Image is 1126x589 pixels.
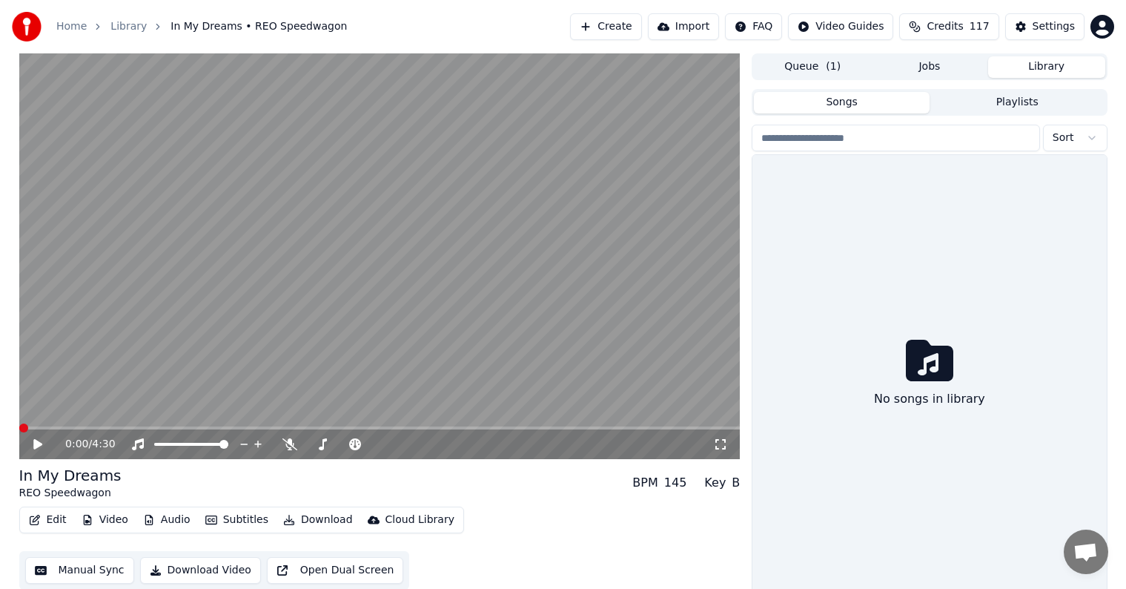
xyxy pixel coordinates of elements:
span: 4:30 [92,437,115,452]
span: Sort [1053,131,1074,145]
span: In My Dreams • REO Speedwagon [170,19,347,34]
div: BPM [632,474,658,492]
button: Edit [23,510,73,530]
button: Songs [754,92,930,113]
div: Settings [1033,19,1075,34]
button: Subtitles [199,510,274,530]
button: Download Video [140,557,261,584]
button: Jobs [871,56,988,78]
nav: breadcrumb [56,19,347,34]
a: Library [110,19,147,34]
img: youka [12,12,42,42]
div: In My Dreams [19,465,122,486]
div: B [732,474,740,492]
div: 145 [664,474,687,492]
button: Playlists [930,92,1105,113]
button: Video Guides [788,13,893,40]
a: Home [56,19,87,34]
button: Manual Sync [25,557,134,584]
button: Video [76,510,134,530]
div: Cloud Library [385,513,454,527]
button: Credits117 [899,13,999,40]
button: Library [988,56,1105,78]
div: REO Speedwagon [19,486,122,501]
button: Settings [1005,13,1084,40]
span: 0:00 [65,437,88,452]
button: Download [277,510,359,530]
button: Queue [754,56,871,78]
button: Open Dual Screen [267,557,404,584]
span: ( 1 ) [826,59,841,74]
div: No songs in library [868,384,991,414]
a: Open chat [1064,530,1108,574]
div: / [65,437,101,452]
span: 117 [970,19,990,34]
button: Import [648,13,719,40]
div: Key [704,474,726,492]
button: Audio [137,510,196,530]
span: Credits [927,19,963,34]
button: FAQ [725,13,782,40]
button: Create [570,13,642,40]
